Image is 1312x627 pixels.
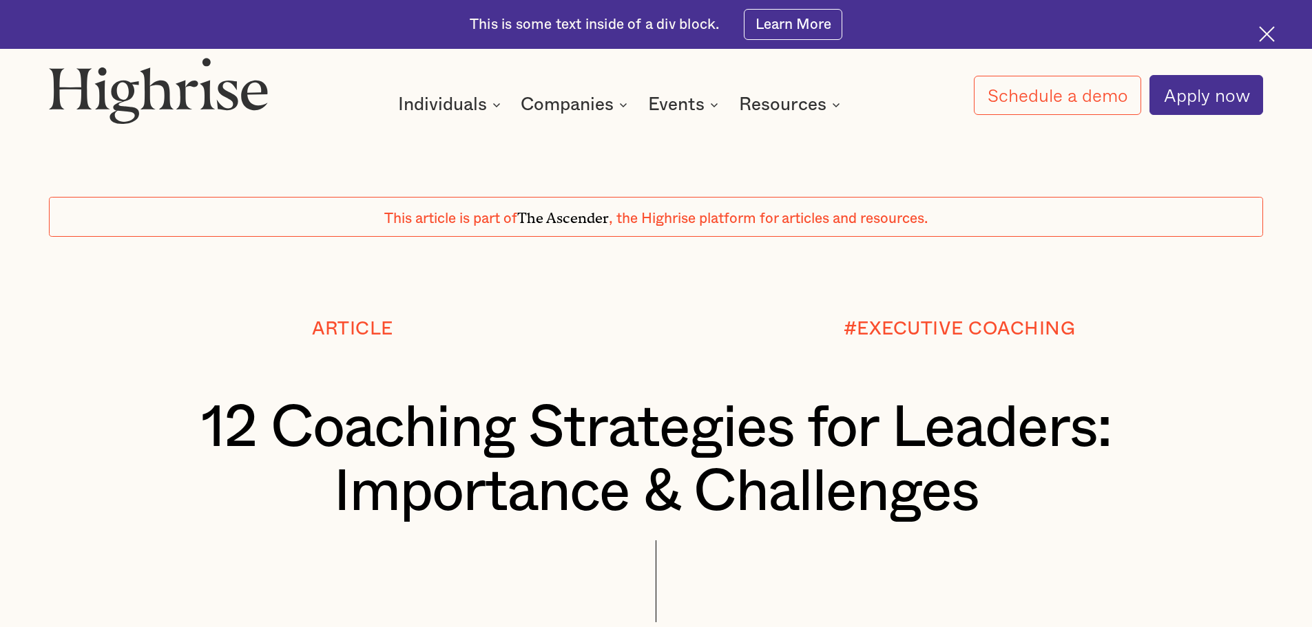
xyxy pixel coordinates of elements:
[384,211,517,226] span: This article is part of
[1149,75,1263,115] a: Apply now
[739,96,844,113] div: Resources
[312,319,393,339] div: Article
[844,319,1076,339] div: #EXECUTIVE COACHING
[470,15,719,34] div: This is some text inside of a div block.
[609,211,928,226] span: , the Highrise platform for articles and resources.
[517,206,609,223] span: The Ascender
[974,76,1142,115] a: Schedule a demo
[648,96,722,113] div: Events
[648,96,705,113] div: Events
[744,9,842,40] a: Learn More
[398,96,505,113] div: Individuals
[398,96,487,113] div: Individuals
[739,96,826,113] div: Resources
[49,57,268,123] img: Highrise logo
[1259,26,1275,42] img: Cross icon
[521,96,632,113] div: Companies
[521,96,614,113] div: Companies
[100,396,1213,525] h1: 12 Coaching Strategies for Leaders: Importance & Challenges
